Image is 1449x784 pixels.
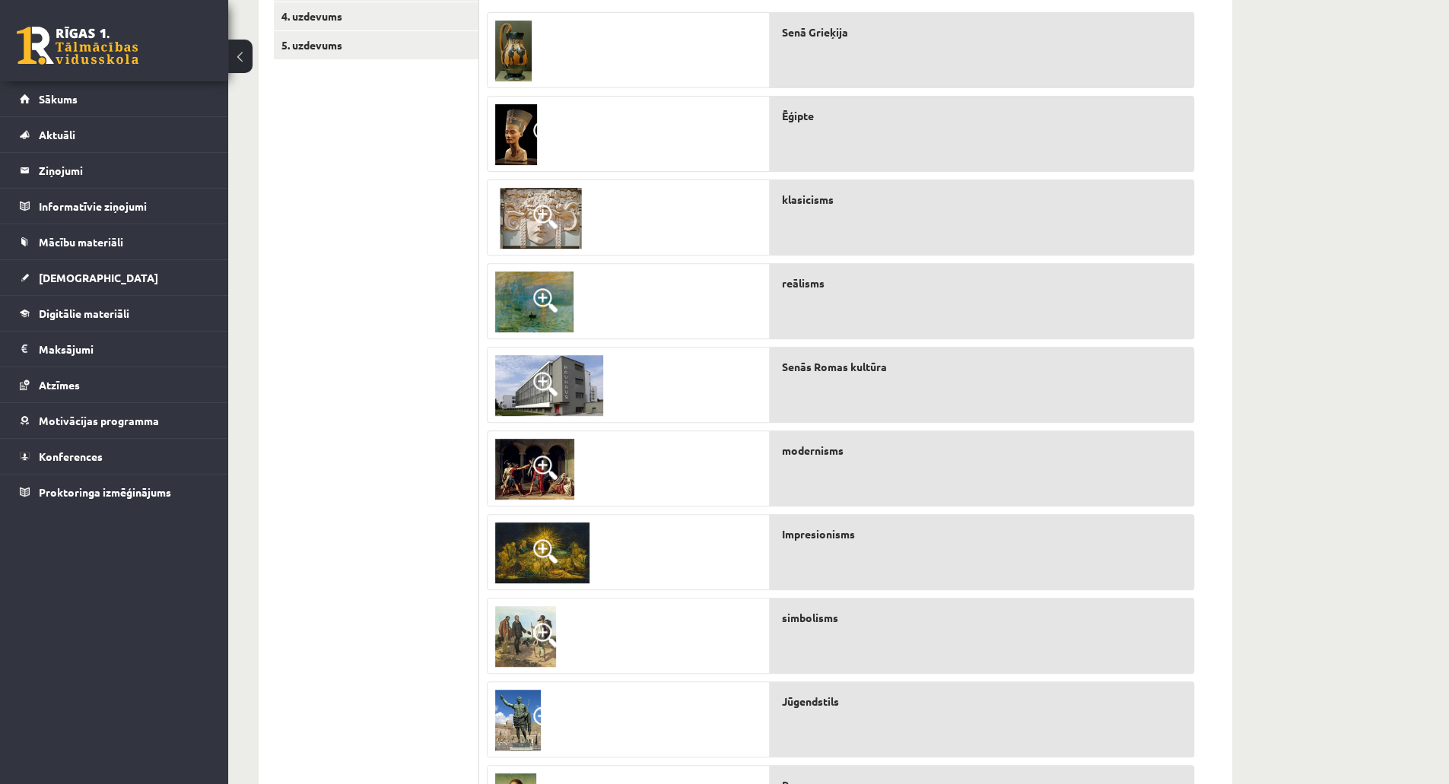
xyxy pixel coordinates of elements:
legend: Maksājumi [39,332,209,367]
span: [DEMOGRAPHIC_DATA] [39,271,158,284]
a: Atzīmes [20,367,209,402]
a: Konferences [20,439,209,474]
legend: Ziņojumi [39,153,209,188]
legend: Informatīvie ziņojumi [39,189,209,224]
img: 6.jpg [495,522,589,583]
span: Motivācijas programma [39,414,159,427]
a: Mācību materiāli [20,224,209,259]
img: 9.jpg [495,188,586,249]
a: Informatīvie ziņojumi [20,189,209,224]
span: reālisms [782,275,825,291]
span: Konferences [39,449,103,463]
a: Ziņojumi [20,153,209,188]
a: [DEMOGRAPHIC_DATA] [20,260,209,295]
img: 8.png [495,606,556,667]
a: 4. uzdevums [274,2,478,30]
span: Impresionisms [782,526,855,542]
span: Ēģipte [782,108,814,124]
span: Senās Romas kultūra [782,359,887,375]
span: Mācību materiāli [39,235,123,249]
a: Proktoringa izmēģinājums [20,475,209,509]
a: Motivācijas programma [20,403,209,438]
span: Aktuāli [39,128,75,141]
span: Sākums [39,92,78,106]
a: 5. uzdevums [274,31,478,59]
a: Maksājumi [20,332,209,367]
span: Senā Grieķija [782,24,848,40]
img: 2.png [495,271,574,332]
span: modernisms [782,443,844,459]
img: 10.jpg [495,355,603,416]
span: Jūgendstils [782,694,839,709]
span: klasicisms [782,192,834,208]
span: Digitālie materiāli [39,306,129,320]
a: Sākums [20,81,209,116]
span: Proktoringa izmēģinājums [39,485,171,499]
a: Aktuāli [20,117,209,152]
img: 5.jpg [495,690,541,751]
img: 7.jpg [495,439,574,500]
img: 4.jpg [495,104,537,165]
a: Digitālie materiāli [20,296,209,331]
span: simbolisms [782,610,838,626]
span: Atzīmes [39,378,80,392]
img: 3.jpg [495,21,532,81]
a: Rīgas 1. Tālmācības vidusskola [17,27,138,65]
